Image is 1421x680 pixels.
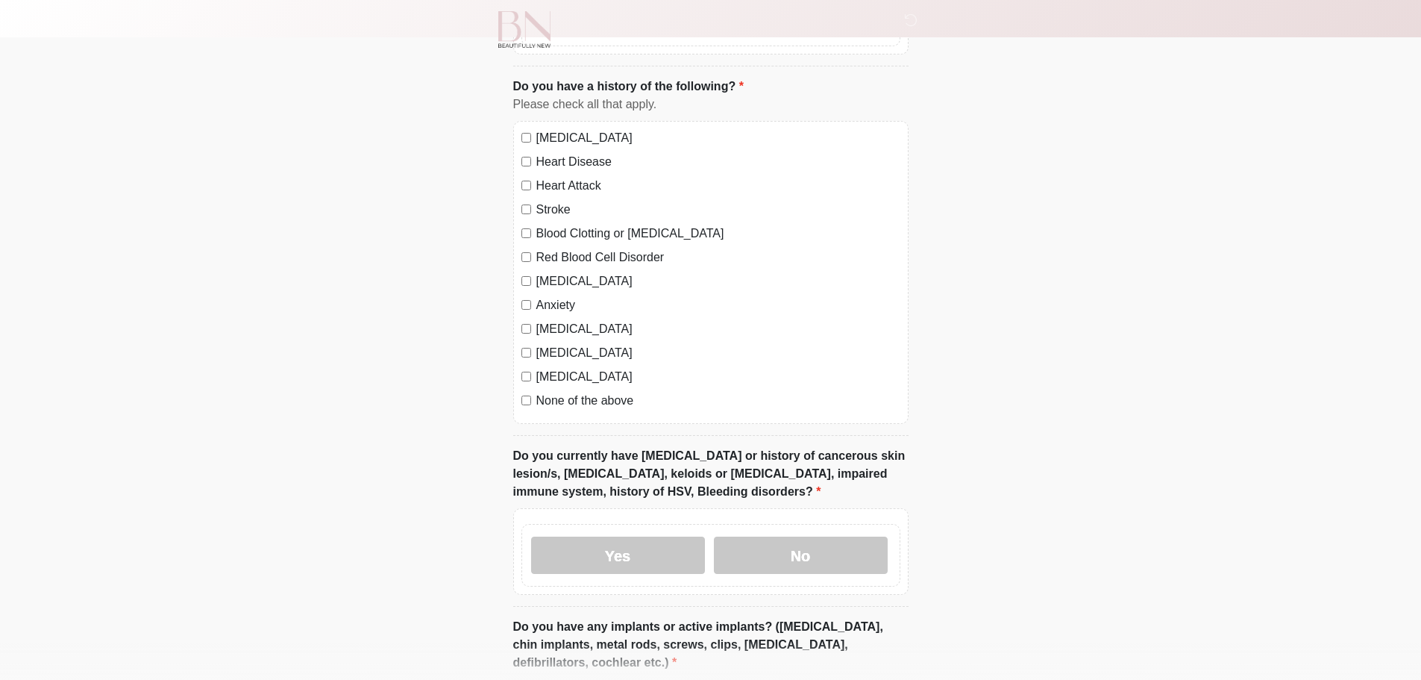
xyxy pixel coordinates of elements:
label: Heart Attack [536,177,900,195]
input: Heart Disease [521,157,531,166]
label: Stroke [536,201,900,219]
input: [MEDICAL_DATA] [521,324,531,334]
label: Do you have a history of the following? [513,78,744,96]
input: Blood Clotting or [MEDICAL_DATA] [521,228,531,238]
label: Blood Clotting or [MEDICAL_DATA] [536,225,900,243]
label: Do you currently have [MEDICAL_DATA] or history of cancerous skin lesion/s, [MEDICAL_DATA], keloi... [513,447,909,501]
img: Beautifully New Logo [498,11,551,48]
input: Heart Attack [521,181,531,190]
label: No [714,537,888,574]
label: None of the above [536,392,900,410]
input: [MEDICAL_DATA] [521,348,531,358]
input: [MEDICAL_DATA] [521,133,531,143]
input: None of the above [521,396,531,405]
input: Stroke [521,205,531,214]
label: [MEDICAL_DATA] [536,129,900,147]
input: [MEDICAL_DATA] [521,276,531,286]
label: [MEDICAL_DATA] [536,320,900,338]
input: Red Blood Cell Disorder [521,252,531,262]
label: [MEDICAL_DATA] [536,344,900,362]
label: Anxiety [536,296,900,314]
label: Heart Disease [536,153,900,171]
input: [MEDICAL_DATA] [521,372,531,381]
div: Please check all that apply. [513,96,909,113]
input: Anxiety [521,300,531,310]
label: [MEDICAL_DATA] [536,368,900,386]
label: Yes [531,537,705,574]
label: Do you have any implants or active implants? ([MEDICAL_DATA], chin implants, metal rods, screws, ... [513,618,909,672]
label: Red Blood Cell Disorder [536,249,900,266]
label: [MEDICAL_DATA] [536,272,900,290]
